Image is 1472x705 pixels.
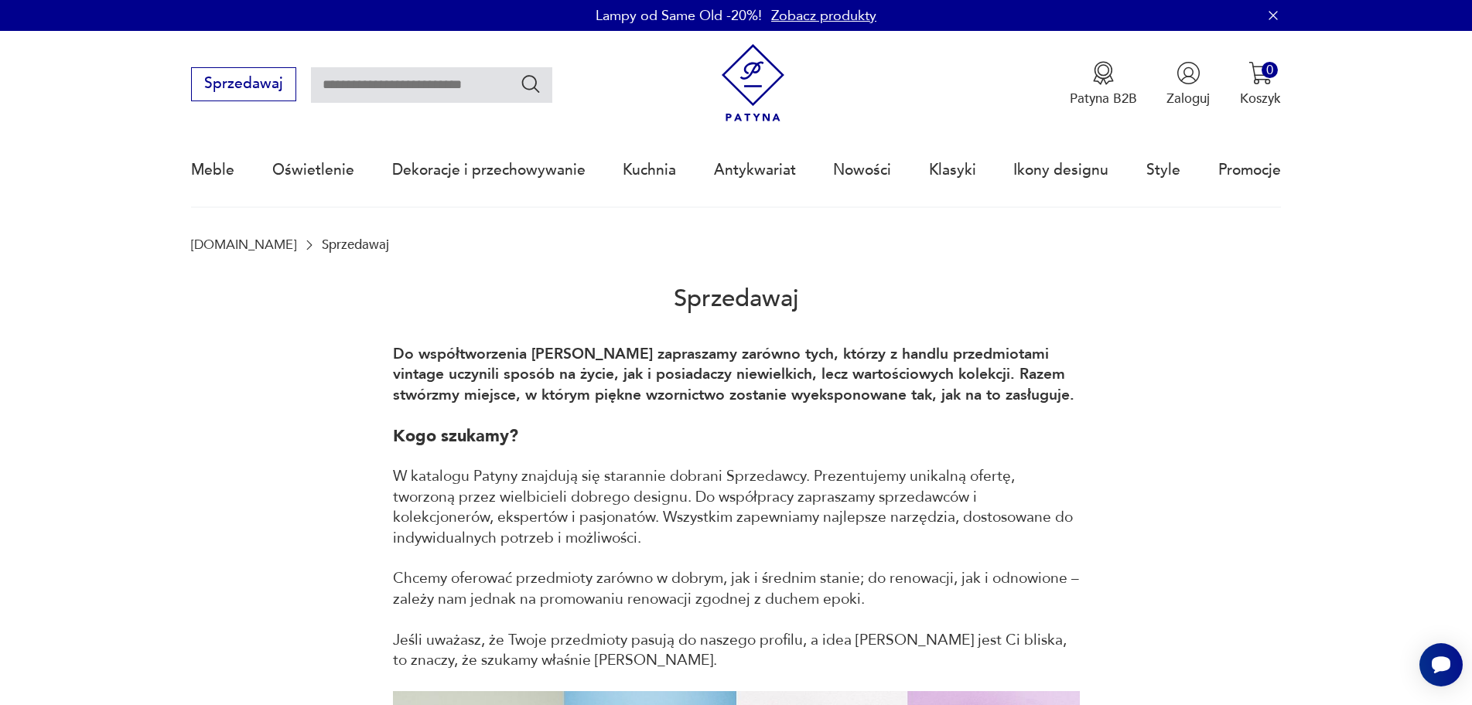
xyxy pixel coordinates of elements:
[1262,62,1278,78] div: 0
[1166,61,1210,107] button: Zaloguj
[393,630,1080,671] p: Jeśli uważasz, że Twoje przedmioty pasują do naszego profilu, a idea [PERSON_NAME] jest Ci bliska...
[1070,61,1137,107] button: Patyna B2B
[191,67,295,101] button: Sprzedawaj
[322,237,389,252] p: Sprzedawaj
[1240,90,1281,107] p: Koszyk
[833,135,891,206] a: Nowości
[1240,61,1281,107] button: 0Koszyk
[1218,135,1281,206] a: Promocje
[623,135,676,206] a: Kuchnia
[771,6,876,26] a: Zobacz produkty
[1248,61,1272,85] img: Ikona koszyka
[1166,90,1210,107] p: Zaloguj
[191,237,296,252] a: [DOMAIN_NAME]
[1146,135,1180,206] a: Style
[191,252,1280,344] h2: Sprzedawaj
[272,135,354,206] a: Oświetlenie
[929,135,976,206] a: Klasyki
[191,135,234,206] a: Meble
[393,344,1074,405] strong: Do współtworzenia [PERSON_NAME] zapraszamy zarówno tych, którzy z handlu przedmiotami vintage ucz...
[191,79,295,91] a: Sprzedawaj
[393,568,1080,609] p: Chcemy oferować przedmioty zarówno w dobrym, jak i średnim stanie; do renowacji, jak i odnowione ...
[1070,90,1137,107] p: Patyna B2B
[1013,135,1108,206] a: Ikony designu
[393,426,1080,446] h1: Kogo szukamy?
[520,73,542,95] button: Szukaj
[1091,61,1115,85] img: Ikona medalu
[1070,61,1137,107] a: Ikona medaluPatyna B2B
[596,6,762,26] p: Lampy od Same Old -20%!
[392,135,586,206] a: Dekoracje i przechowywanie
[714,135,796,206] a: Antykwariat
[393,466,1080,548] p: W katalogu Patyny znajdują się starannie dobrani Sprzedawcy. Prezentujemy unikalną ofertę, tworzo...
[714,44,792,122] img: Patyna - sklep z meblami i dekoracjami vintage
[1419,643,1463,686] iframe: Smartsupp widget button
[1177,61,1200,85] img: Ikonka użytkownika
